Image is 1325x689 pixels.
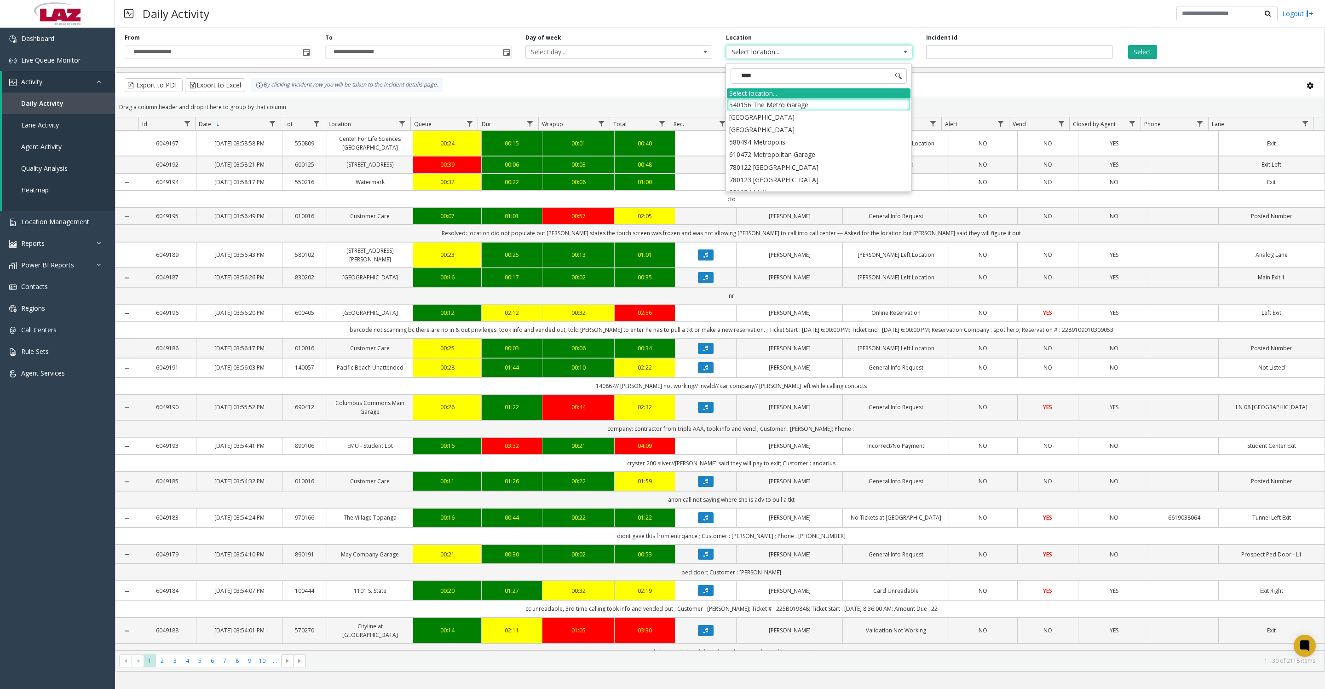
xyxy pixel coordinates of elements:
[742,250,837,259] a: [PERSON_NAME]
[2,71,115,93] a: Activity
[202,160,277,169] a: [DATE] 03:58:21 PM
[727,136,910,148] li: 580494 Metropolis
[487,308,537,317] div: 02:12
[848,441,943,450] a: Incorrect/No Payment
[21,217,89,226] span: Location Management
[21,261,74,269] span: Power BI Reports
[742,363,837,372] a: [PERSON_NAME]
[9,240,17,248] img: 'icon'
[727,174,910,186] li: 780123 [GEOGRAPHIC_DATA]
[1110,212,1118,220] span: NO
[21,99,63,108] span: Daily Activity
[419,273,475,282] a: 00:16
[1084,308,1144,317] a: YES
[620,212,670,220] a: 02:05
[138,420,1325,437] td: company: contractor from triple AAA, took info and vend ; Customer : [PERSON_NAME]; Phone : ​
[1023,273,1073,282] a: NO
[419,308,475,317] a: 00:12
[487,344,537,353] div: 00:03
[144,308,190,317] a: 6049196
[620,363,670,372] div: 02:22
[548,344,608,353] div: 00:06
[620,160,670,169] a: 00:48
[138,377,1325,394] td: 140867// [PERSON_NAME] not working// invald// car company// [PERSON_NAME] left while calling cont...
[1043,344,1052,352] span: NO
[548,160,608,169] div: 00:03
[181,117,193,130] a: Id Filter Menu
[1110,364,1118,371] span: NO
[487,178,537,186] a: 00:22
[115,365,138,372] a: Collapse Details
[595,117,608,130] a: Wrapup Filter Menu
[1128,45,1157,59] button: Select
[21,142,62,151] span: Agent Activity
[548,250,608,259] div: 00:13
[620,273,670,282] div: 00:35
[487,250,537,259] a: 00:25
[202,212,277,220] a: [DATE] 03:56:49 PM
[419,139,475,148] a: 00:24
[419,363,475,372] div: 00:28
[548,139,608,148] a: 00:01
[419,441,475,450] a: 00:16
[726,46,875,58] span: Select location...
[115,404,138,411] a: Collapse Details
[525,34,561,42] label: Day of week
[333,344,407,353] a: Customer Care
[144,344,190,353] a: 6049186
[144,160,190,169] a: 6049192
[115,213,138,220] a: Collapse Details
[848,212,943,220] a: General Info Request
[848,273,943,282] a: [PERSON_NAME] Left Location
[419,250,475,259] a: 00:23
[419,178,475,186] div: 00:32
[620,441,670,450] a: 04:09
[487,363,537,372] a: 01:44
[1023,344,1073,353] a: NO
[848,344,943,353] a: [PERSON_NAME] Left Location
[1224,441,1319,450] a: Student Center Exit
[548,273,608,282] a: 00:02
[333,134,407,152] a: Center For Life Sciences [GEOGRAPHIC_DATA]
[1043,139,1052,147] span: NO
[620,250,670,259] div: 01:01
[1110,309,1118,317] span: YES
[742,212,837,220] a: [PERSON_NAME]
[1224,250,1319,259] a: Analog Lane
[1084,178,1144,186] a: NO
[1224,178,1319,186] a: Exit
[487,139,537,148] a: 00:15
[9,57,17,64] img: 'icon'
[955,403,1011,411] a: NO
[955,441,1011,450] a: NO
[124,2,133,25] img: pageIcon
[1224,273,1319,282] a: Main Exit 1
[333,399,407,416] a: Columbus Commons Main Garage
[548,308,608,317] a: 00:32
[620,139,670,148] a: 00:40
[419,344,475,353] div: 00:25
[144,139,190,148] a: 6049197
[727,186,910,198] li: 550254 Metlo
[21,34,54,43] span: Dashboard
[21,56,81,64] span: Live Queue Monitor
[1282,9,1313,18] a: Logout
[1043,212,1052,220] span: NO
[1043,364,1052,371] span: NO
[21,347,49,356] span: Rule Sets
[419,212,475,220] div: 00:07
[620,308,670,317] div: 02:56
[487,160,537,169] a: 00:06
[726,34,752,42] label: Location
[1055,117,1067,130] a: Vend Filter Menu
[138,191,1325,208] td: cto
[333,246,407,264] a: [STREET_ADDRESS][PERSON_NAME]
[9,35,17,43] img: 'icon'
[2,114,115,136] a: Lane Activity
[202,139,277,148] a: [DATE] 03:58:58 PM
[288,403,321,411] a: 690412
